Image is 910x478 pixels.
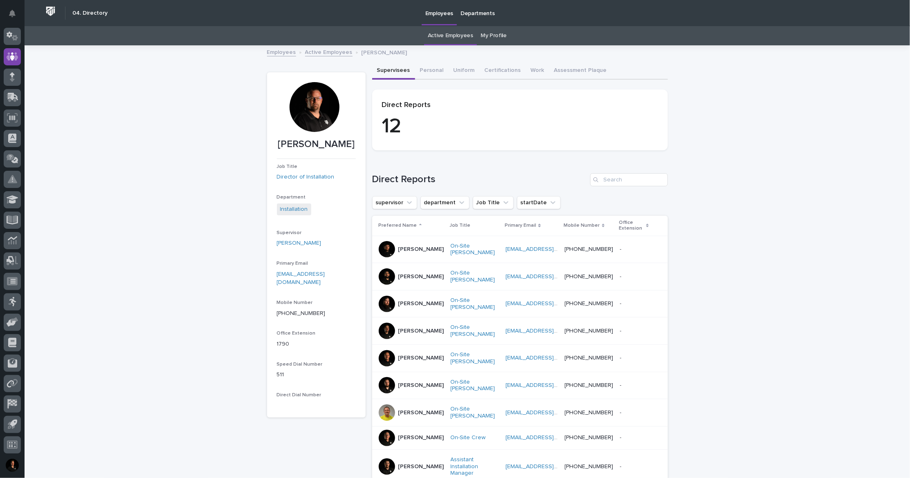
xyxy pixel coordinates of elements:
[277,331,316,336] span: Office Extension
[450,221,471,230] p: Job Title
[277,271,325,286] a: [EMAIL_ADDRESS][DOMAIN_NAME]
[277,195,306,200] span: Department
[565,382,613,388] a: [PHONE_NUMBER]
[505,221,536,230] p: Primary Email
[372,196,417,209] button: supervisor
[398,273,444,280] p: [PERSON_NAME]
[398,328,444,335] p: [PERSON_NAME]
[620,326,623,335] p: -
[398,409,444,416] p: [PERSON_NAME]
[506,328,598,334] a: [EMAIL_ADDRESS][DOMAIN_NAME]
[415,63,449,80] button: Personal
[451,406,499,420] a: On-Site [PERSON_NAME]
[565,355,613,361] a: [PHONE_NUMBER]
[277,340,356,348] p: 1790
[372,317,668,345] tr: [PERSON_NAME]On-Site [PERSON_NAME] [EMAIL_ADDRESS][DOMAIN_NAME] [PHONE_NUMBER]--
[372,372,668,399] tr: [PERSON_NAME]On-Site [PERSON_NAME] [EMAIL_ADDRESS][DOMAIN_NAME] [PHONE_NUMBER]--
[382,101,658,110] p: Direct Reports
[620,244,623,253] p: -
[372,263,668,290] tr: [PERSON_NAME]On-Site [PERSON_NAME] [EMAIL_ADDRESS][DOMAIN_NAME] [PHONE_NUMBER]--
[277,261,308,266] span: Primary Email
[267,47,296,56] a: Employees
[382,114,658,139] p: 12
[398,246,444,253] p: [PERSON_NAME]
[620,299,623,307] p: -
[506,355,598,361] a: [EMAIL_ADDRESS][DOMAIN_NAME]
[451,434,486,441] a: On-Site Crew
[620,408,623,416] p: -
[506,410,598,415] a: [EMAIL_ADDRESS][DOMAIN_NAME]
[428,26,473,45] a: Active Employees
[277,362,323,367] span: Speed Dial Number
[620,353,623,362] p: -
[277,310,326,316] a: [PHONE_NUMBER]
[398,355,444,362] p: [PERSON_NAME]
[362,47,407,56] p: [PERSON_NAME]
[398,463,444,470] p: [PERSON_NAME]
[277,164,298,169] span: Job Title
[4,457,21,474] button: users-avatar
[451,324,499,338] a: On-Site [PERSON_NAME]
[451,351,499,365] a: On-Site [PERSON_NAME]
[277,371,356,379] p: 511
[620,462,623,470] p: -
[506,435,598,440] a: [EMAIL_ADDRESS][DOMAIN_NAME]
[517,196,561,209] button: startDate
[590,173,668,186] input: Search
[277,230,302,235] span: Supervisor
[549,63,612,80] button: Assessment Plaque
[277,393,321,398] span: Direct Dial Number
[620,433,623,441] p: -
[305,47,353,56] a: Active Employees
[451,243,499,257] a: On-Site [PERSON_NAME]
[564,221,600,230] p: Mobile Number
[506,382,598,388] a: [EMAIL_ADDRESS][DOMAIN_NAME]
[10,10,21,23] div: Notifications
[43,4,58,19] img: Workspace Logo
[526,63,549,80] button: Work
[372,63,415,80] button: Supervisees
[565,274,613,279] a: [PHONE_NUMBER]
[277,239,321,248] a: [PERSON_NAME]
[372,236,668,263] tr: [PERSON_NAME]On-Site [PERSON_NAME] [EMAIL_ADDRESS][DOMAIN_NAME] [PHONE_NUMBER]--
[565,464,613,469] a: [PHONE_NUMBER]
[506,464,598,469] a: [EMAIL_ADDRESS][DOMAIN_NAME]
[72,10,108,17] h2: 04. Directory
[277,300,313,305] span: Mobile Number
[565,328,613,334] a: [PHONE_NUMBER]
[620,272,623,280] p: -
[398,434,444,441] p: [PERSON_NAME]
[280,205,308,214] a: Installation
[565,410,613,415] a: [PHONE_NUMBER]
[4,5,21,22] button: Notifications
[481,26,507,45] a: My Profile
[473,196,514,209] button: Job Title
[372,399,668,427] tr: [PERSON_NAME]On-Site [PERSON_NAME] [EMAIL_ADDRESS][DOMAIN_NAME] [PHONE_NUMBER]--
[565,301,613,306] a: [PHONE_NUMBER]
[451,297,499,311] a: On-Site [PERSON_NAME]
[565,246,613,252] a: [PHONE_NUMBER]
[277,173,335,181] a: Director of Installation
[372,426,668,449] tr: [PERSON_NAME]On-Site Crew [EMAIL_ADDRESS][DOMAIN_NAME] [PHONE_NUMBER]--
[451,270,499,284] a: On-Site [PERSON_NAME]
[451,456,499,477] a: Assistant Installation Manager
[372,174,587,185] h1: Direct Reports
[480,63,526,80] button: Certifications
[506,301,598,306] a: [EMAIL_ADDRESS][DOMAIN_NAME]
[620,380,623,389] p: -
[398,382,444,389] p: [PERSON_NAME]
[372,290,668,317] tr: [PERSON_NAME]On-Site [PERSON_NAME] [EMAIL_ADDRESS][DOMAIN_NAME] [PHONE_NUMBER]--
[372,344,668,372] tr: [PERSON_NAME]On-Site [PERSON_NAME] [EMAIL_ADDRESS][DOMAIN_NAME] [PHONE_NUMBER]--
[506,274,598,279] a: [EMAIL_ADDRESS][DOMAIN_NAME]
[398,300,444,307] p: [PERSON_NAME]
[420,196,470,209] button: department
[451,379,499,393] a: On-Site [PERSON_NAME]
[277,138,356,150] p: [PERSON_NAME]
[565,435,613,440] a: [PHONE_NUMBER]
[449,63,480,80] button: Uniform
[506,246,598,252] a: [EMAIL_ADDRESS][DOMAIN_NAME]
[619,218,645,233] p: Office Extension
[379,221,417,230] p: Preferred Name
